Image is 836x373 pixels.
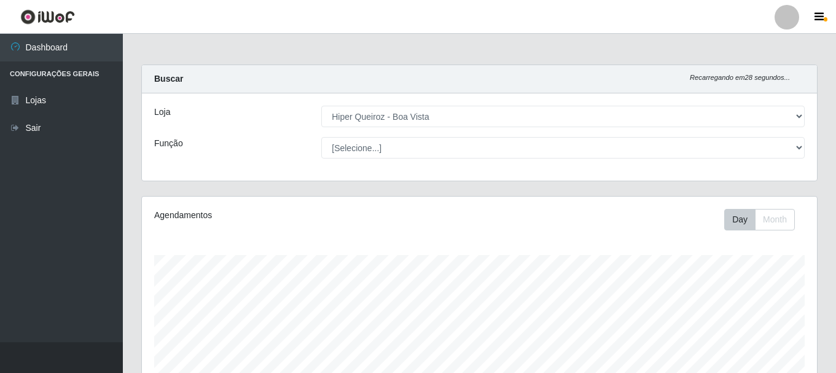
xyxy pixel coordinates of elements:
[724,209,756,230] button: Day
[724,209,795,230] div: First group
[690,74,790,81] i: Recarregando em 28 segundos...
[20,9,75,25] img: CoreUI Logo
[755,209,795,230] button: Month
[154,209,415,222] div: Agendamentos
[154,74,183,84] strong: Buscar
[724,209,805,230] div: Toolbar with button groups
[154,106,170,119] label: Loja
[154,137,183,150] label: Função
